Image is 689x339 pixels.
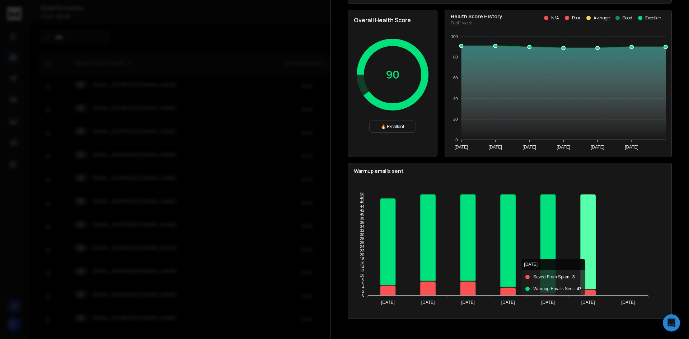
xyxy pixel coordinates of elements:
[621,300,635,305] tspan: [DATE]
[360,192,364,196] tspan: 50
[541,300,555,305] tspan: [DATE]
[369,121,416,133] div: 🔥 Excellent
[360,261,364,265] tspan: 16
[360,249,364,253] tspan: 22
[360,208,364,212] tspan: 42
[591,145,604,150] tspan: [DATE]
[421,300,435,305] tspan: [DATE]
[623,15,632,21] p: Good
[451,34,458,39] tspan: 100
[360,240,364,245] tspan: 26
[362,277,364,281] tspan: 8
[360,224,364,229] tspan: 34
[572,15,581,21] p: Poor
[455,138,458,142] tspan: 0
[360,220,364,225] tspan: 36
[386,68,399,81] p: 90
[360,204,364,208] tspan: 44
[501,300,515,305] tspan: [DATE]
[360,244,364,249] tspan: 24
[362,285,364,289] tspan: 4
[354,168,666,175] p: Warmup emails sent
[451,20,502,26] p: Past 1 week
[360,236,364,241] tspan: 28
[360,232,364,237] tspan: 30
[362,293,364,297] tspan: 0
[360,216,364,220] tspan: 38
[461,300,475,305] tspan: [DATE]
[453,96,458,101] tspan: 40
[451,13,502,20] p: Health Score History
[453,117,458,121] tspan: 20
[360,200,364,204] tspan: 46
[381,300,395,305] tspan: [DATE]
[453,76,458,80] tspan: 60
[454,145,468,150] tspan: [DATE]
[360,256,364,261] tspan: 18
[522,145,536,150] tspan: [DATE]
[360,273,364,277] tspan: 10
[354,16,431,24] h2: Overall Health Score
[362,289,364,293] tspan: 2
[453,55,458,59] tspan: 80
[581,300,595,305] tspan: [DATE]
[360,212,364,216] tspan: 40
[625,145,638,150] tspan: [DATE]
[488,145,502,150] tspan: [DATE]
[645,15,663,21] p: Excellent
[551,15,559,21] p: N/A
[557,145,570,150] tspan: [DATE]
[360,269,364,273] tspan: 12
[360,196,364,200] tspan: 48
[360,265,364,269] tspan: 14
[594,15,610,21] p: Average
[663,314,680,331] div: Open Intercom Messenger
[362,281,364,285] tspan: 6
[360,228,364,232] tspan: 32
[360,253,364,257] tspan: 20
